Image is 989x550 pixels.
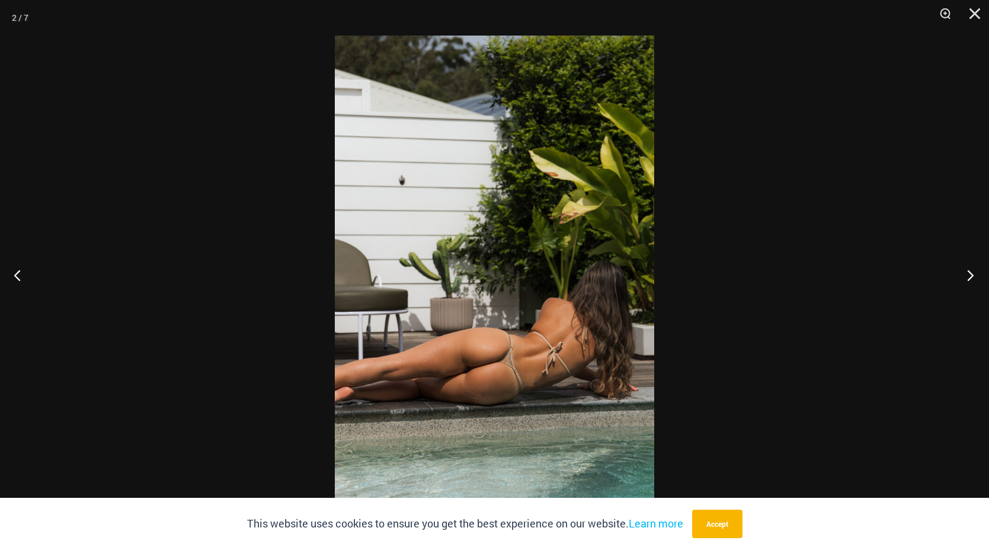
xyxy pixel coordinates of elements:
[692,510,742,538] button: Accept
[247,515,683,533] p: This website uses cookies to ensure you get the best experience on our website.
[629,516,683,530] a: Learn more
[945,245,989,305] button: Next
[12,9,28,27] div: 2 / 7
[335,36,654,514] img: Lightning Shimmer Glittering Dunes 317 Tri Top 469 Thong 06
